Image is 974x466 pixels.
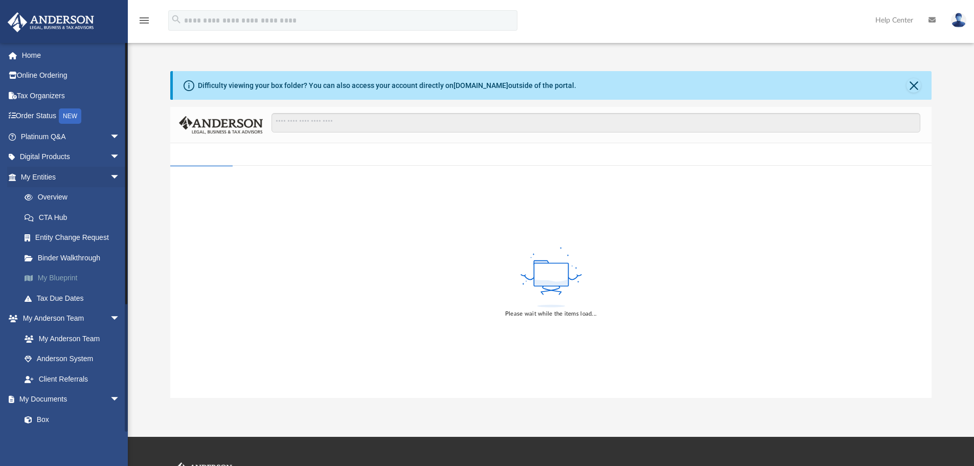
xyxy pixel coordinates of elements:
a: CTA Hub [14,207,135,228]
a: Entity Change Request [14,228,135,248]
span: arrow_drop_down [110,126,130,147]
div: Please wait while the items load... [505,309,597,319]
a: Online Ordering [7,65,135,86]
a: Anderson System [14,349,130,369]
span: arrow_drop_down [110,147,130,168]
a: Tax Due Dates [14,288,135,308]
i: search [171,14,182,25]
input: Search files and folders [271,113,920,132]
a: Box [14,409,125,430]
div: NEW [59,108,81,124]
a: My Blueprint [14,268,135,289]
a: My Documentsarrow_drop_down [7,389,130,410]
a: [DOMAIN_NAME] [454,81,508,90]
a: Tax Organizers [7,85,135,106]
button: Close [907,78,921,93]
a: My Anderson Teamarrow_drop_down [7,308,130,329]
span: arrow_drop_down [110,167,130,188]
a: My Entitiesarrow_drop_down [7,167,135,187]
a: Client Referrals [14,369,130,389]
div: Difficulty viewing your box folder? You can also access your account directly on outside of the p... [198,80,576,91]
img: User Pic [951,13,966,28]
img: Anderson Advisors Platinum Portal [5,12,97,32]
a: Order StatusNEW [7,106,135,127]
a: Binder Walkthrough [14,248,135,268]
a: Digital Productsarrow_drop_down [7,147,135,167]
a: Overview [14,187,135,208]
a: My Anderson Team [14,328,125,349]
a: Home [7,45,135,65]
a: Platinum Q&Aarrow_drop_down [7,126,135,147]
a: Meeting Minutes [14,430,130,450]
i: menu [138,14,150,27]
a: menu [138,19,150,27]
span: arrow_drop_down [110,389,130,410]
span: arrow_drop_down [110,308,130,329]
